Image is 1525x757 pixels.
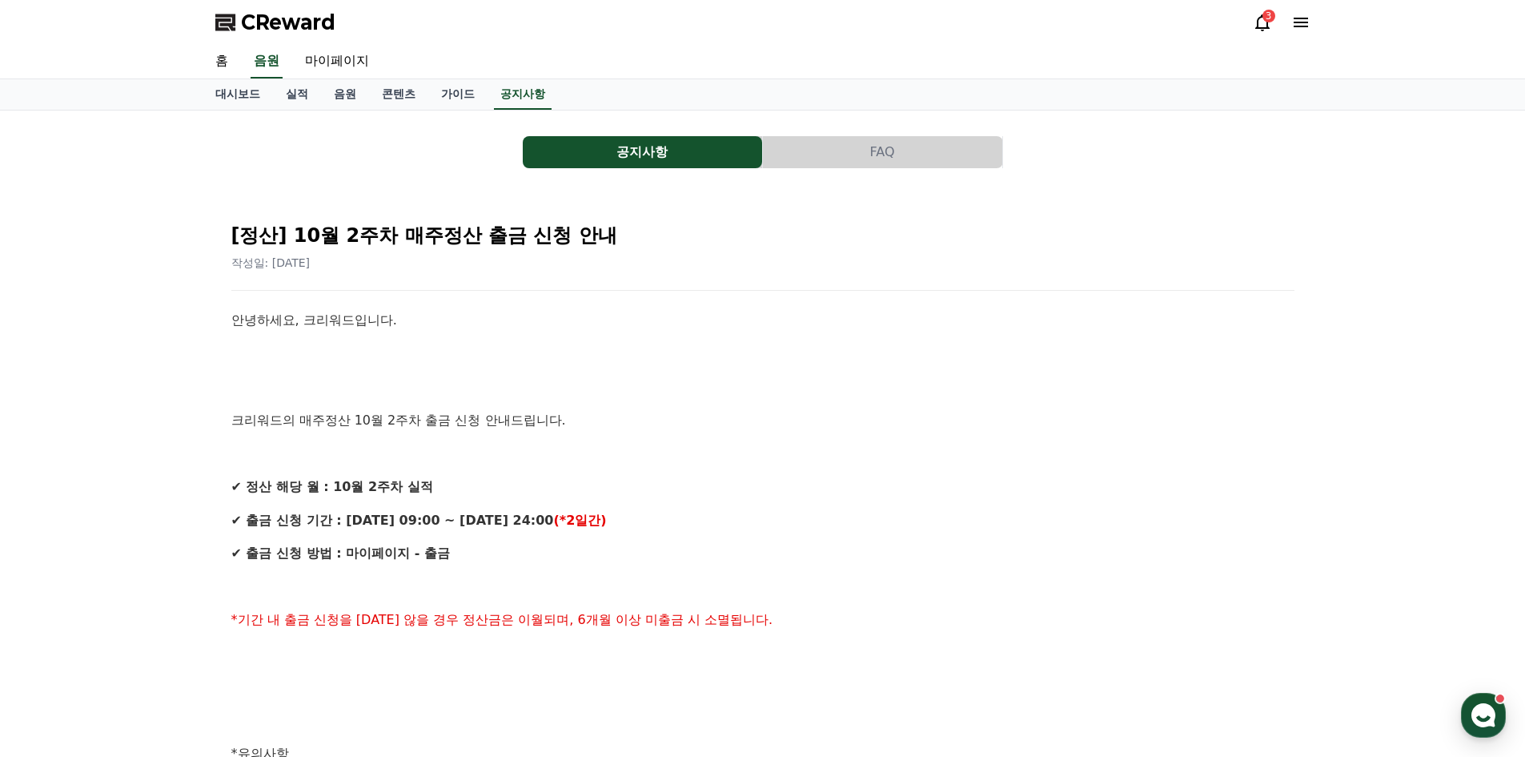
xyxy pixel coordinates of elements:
[231,479,433,494] strong: ✔ 정산 해당 월 : 10월 2주차 실적
[106,508,207,548] a: 대화
[203,79,273,110] a: 대시보드
[203,45,241,79] a: 홈
[50,532,60,545] span: 홈
[494,79,552,110] a: 공지사항
[1262,10,1275,22] div: 3
[5,508,106,548] a: 홈
[231,612,773,627] span: *기간 내 출금 신청을 [DATE] 않을 경우 정산금은 이월되며, 6개월 이상 미출금 시 소멸됩니다.
[207,508,307,548] a: 설정
[231,513,554,528] strong: ✔ 출금 신청 기간 : [DATE] 09:00 ~ [DATE] 24:00
[231,223,1294,248] h2: [정산] 10월 2주차 매주정산 출금 신청 안내
[231,546,450,561] strong: ✔ 출금 신청 방법 : 마이페이지 - 출금
[321,79,369,110] a: 음원
[273,79,321,110] a: 실적
[146,533,166,546] span: 대화
[251,45,283,79] a: 음원
[247,532,267,545] span: 설정
[369,79,428,110] a: 콘텐츠
[763,136,1002,168] button: FAQ
[231,310,1294,331] p: 안녕하세요, 크리워드입니다.
[553,513,606,528] strong: (*2일간)
[1253,13,1272,32] a: 3
[523,136,763,168] a: 공지사항
[231,410,1294,431] p: 크리워드의 매주정산 10월 2주차 출금 신청 안내드립니다.
[241,10,335,35] span: CReward
[215,10,335,35] a: CReward
[231,256,311,269] span: 작성일: [DATE]
[428,79,488,110] a: 가이드
[523,136,762,168] button: 공지사항
[292,45,382,79] a: 마이페이지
